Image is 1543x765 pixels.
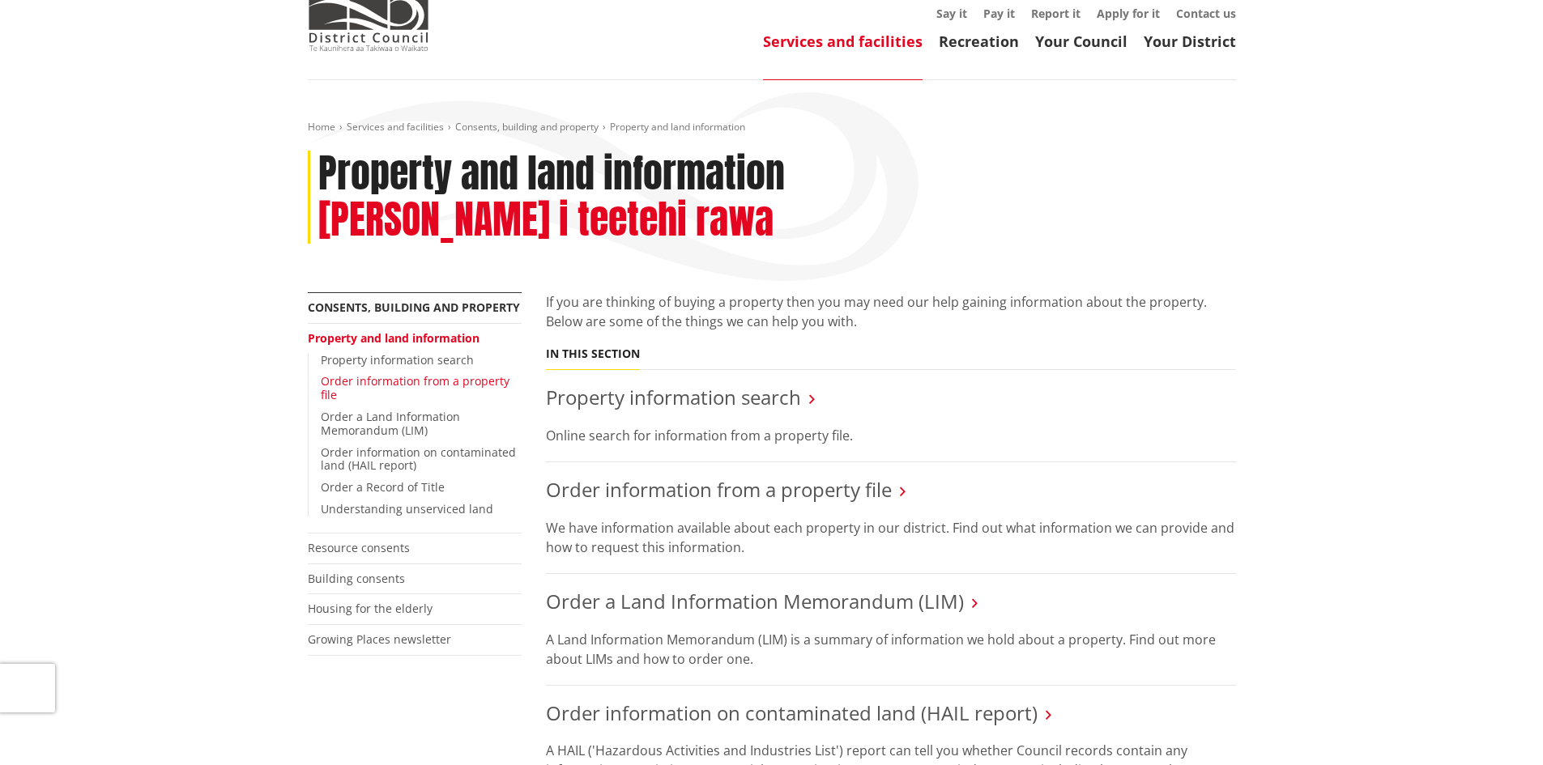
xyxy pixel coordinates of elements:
a: Order a Land Information Memorandum (LIM) [546,588,964,614]
a: Order information on contaminated land (HAIL report) [546,699,1038,726]
a: Housing for the elderly [308,601,433,616]
a: Services and facilities [347,120,444,134]
a: Say it [936,6,967,21]
a: Understanding unserviced land [321,501,493,516]
a: Consents, building and property [308,300,520,315]
a: Growing Places newsletter [308,631,451,647]
span: Property and land information [610,120,745,134]
a: Order a Record of Title [321,479,445,495]
nav: breadcrumb [308,121,1236,134]
a: Order a Land Information Memorandum (LIM) [321,409,460,438]
iframe: Messenger Launcher [1468,697,1527,755]
a: Resource consents [308,540,410,555]
a: Contact us [1176,6,1236,21]
h2: [PERSON_NAME] i teetehi rawa [318,197,774,244]
a: Building consents [308,571,405,586]
p: A Land Information Memorandum (LIM) is a summary of information we hold about a property. Find ou... [546,630,1236,669]
h1: Property and land information [318,151,785,198]
a: Report it [1031,6,1081,21]
a: Your Council [1035,32,1127,51]
a: Consents, building and property [455,120,599,134]
h5: In this section [546,347,640,361]
p: We have information available about each property in our district. Find out what information we c... [546,518,1236,557]
a: Order information from a property file [546,476,892,503]
a: Order information on contaminated land (HAIL report) [321,444,516,474]
a: Property information search [321,352,474,368]
a: Pay it [983,6,1015,21]
a: Home [308,120,335,134]
a: Property and land information [308,330,480,346]
a: Order information from a property file [321,373,509,402]
a: Your District [1144,32,1236,51]
a: Apply for it [1097,6,1160,21]
a: Property information search [546,384,801,410]
a: Recreation [939,32,1019,51]
p: Online search for information from a property file. [546,426,1236,445]
a: Services and facilities [763,32,923,51]
p: If you are thinking of buying a property then you may need our help gaining information about the... [546,292,1236,331]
